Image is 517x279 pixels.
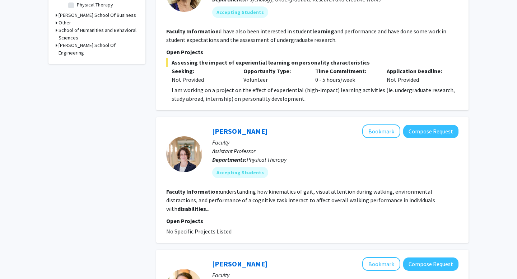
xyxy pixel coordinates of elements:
a: [PERSON_NAME] [212,259,267,268]
button: Add Melissa Schoenlein to Bookmarks [362,257,400,271]
a: [PERSON_NAME] [212,127,267,136]
p: Open Projects [166,48,458,56]
span: No Specific Projects Listed [166,228,232,235]
div: Not Provided [381,67,453,84]
span: Assessing the impact of experiential learning on personality characteristics [166,58,458,67]
h3: [PERSON_NAME] School Of Business [59,11,136,19]
b: disabilities [177,205,206,212]
button: Compose Request to Lisa Zukowski [403,125,458,138]
button: Add Lisa Zukowski to Bookmarks [362,124,400,138]
h3: [PERSON_NAME] School Of Engineering [59,42,138,57]
button: Compose Request to Melissa Schoenlein [403,257,458,271]
p: Open Projects [166,217,458,225]
span: Physical Therapy [247,156,287,163]
h3: School of Humanities and Behavioral Sciences [59,27,138,42]
p: I am working on a project on the effect of experiential (high-impact) learning activities (ie. un... [172,86,458,103]
div: Not Provided [172,75,233,84]
div: Volunteer [238,67,310,84]
fg-read-more: I have also been interested in student and performance and have done some work in student expecta... [166,28,446,43]
b: Faculty Information: [166,188,220,195]
p: Seeking: [172,67,233,75]
p: Opportunity Type: [243,67,304,75]
div: 0 - 5 hours/week [310,67,382,84]
fg-read-more: understanding how kinematics of gait, visual attention during walking, environmental distractions... [166,188,435,212]
iframe: Chat [5,247,31,274]
b: Faculty Information: [166,28,220,35]
p: Assistant Professor [212,147,458,155]
label: Physical Therapy [77,1,113,9]
p: Time Commitment: [315,67,376,75]
p: Application Deadline: [387,67,448,75]
h3: Other [59,19,71,27]
b: Departments: [212,156,247,163]
mat-chip: Accepting Students [212,6,268,18]
b: learning [312,28,334,35]
mat-chip: Accepting Students [212,167,268,178]
p: Faculty [212,138,458,147]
